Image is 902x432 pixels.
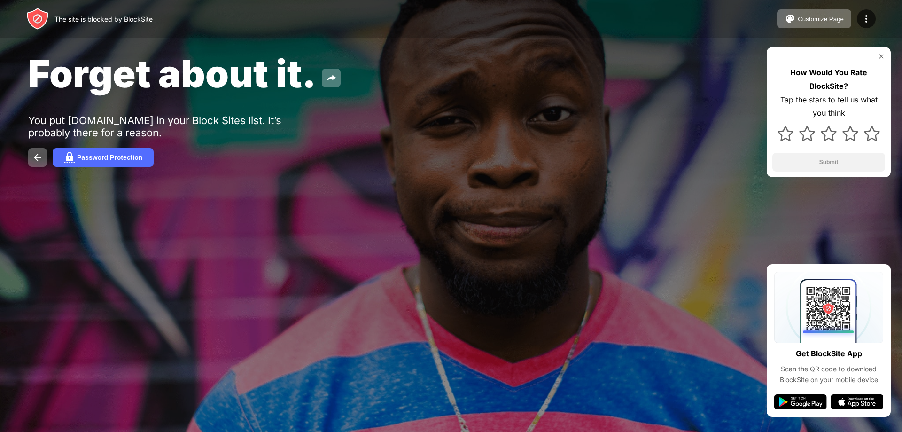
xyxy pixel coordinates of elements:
[777,9,851,28] button: Customize Page
[53,148,154,167] button: Password Protection
[26,8,49,30] img: header-logo.svg
[64,152,75,163] img: password.svg
[774,272,883,343] img: qrcode.svg
[821,126,837,141] img: star.svg
[54,15,153,23] div: The site is blocked by BlockSite
[785,13,796,24] img: pallet.svg
[799,126,815,141] img: star.svg
[772,66,885,93] div: How Would You Rate BlockSite?
[28,51,316,96] span: Forget about it.
[778,126,793,141] img: star.svg
[77,154,142,161] div: Password Protection
[772,153,885,172] button: Submit
[878,53,885,60] img: rate-us-close.svg
[842,126,858,141] img: star.svg
[796,347,862,361] div: Get BlockSite App
[831,394,883,409] img: app-store.svg
[28,314,250,421] iframe: Banner
[28,114,319,139] div: You put [DOMAIN_NAME] in your Block Sites list. It’s probably there for a reason.
[861,13,872,24] img: menu-icon.svg
[772,93,885,120] div: Tap the stars to tell us what you think
[326,72,337,84] img: share.svg
[774,394,827,409] img: google-play.svg
[864,126,880,141] img: star.svg
[798,16,844,23] div: Customize Page
[32,152,43,163] img: back.svg
[774,364,883,385] div: Scan the QR code to download BlockSite on your mobile device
